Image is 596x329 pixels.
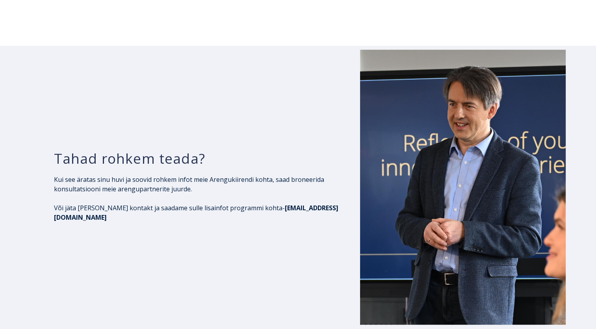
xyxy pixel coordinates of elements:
[54,150,347,167] h3: Tahad rohkem teada?
[54,204,338,222] a: [EMAIL_ADDRESS][DOMAIN_NAME]
[54,203,347,222] p: Või jäta [PERSON_NAME] kontakt ja saadame sulle lisainfot programmi kohta-
[360,50,566,324] img: DSC_2098
[54,175,347,194] p: Kui see äratas sinu huvi ja soovid rohkem infot meie Arengukiirendi kohta, saad broneerida konsul...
